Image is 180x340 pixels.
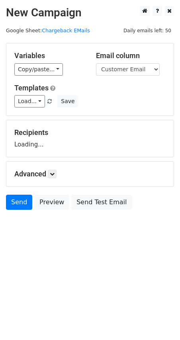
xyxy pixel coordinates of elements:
a: Daily emails left: 50 [121,27,174,33]
a: Preview [34,195,69,210]
div: Loading... [14,128,166,149]
a: Copy/paste... [14,63,63,76]
h2: New Campaign [6,6,174,20]
h5: Recipients [14,128,166,137]
h5: Variables [14,51,84,60]
span: Daily emails left: 50 [121,26,174,35]
a: Send Test Email [71,195,132,210]
a: Templates [14,84,49,92]
h5: Advanced [14,170,166,178]
a: Chargeback EMails [42,27,90,33]
a: Load... [14,95,45,107]
button: Save [57,95,78,107]
a: Send [6,195,32,210]
small: Google Sheet: [6,27,90,33]
h5: Email column [96,51,166,60]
